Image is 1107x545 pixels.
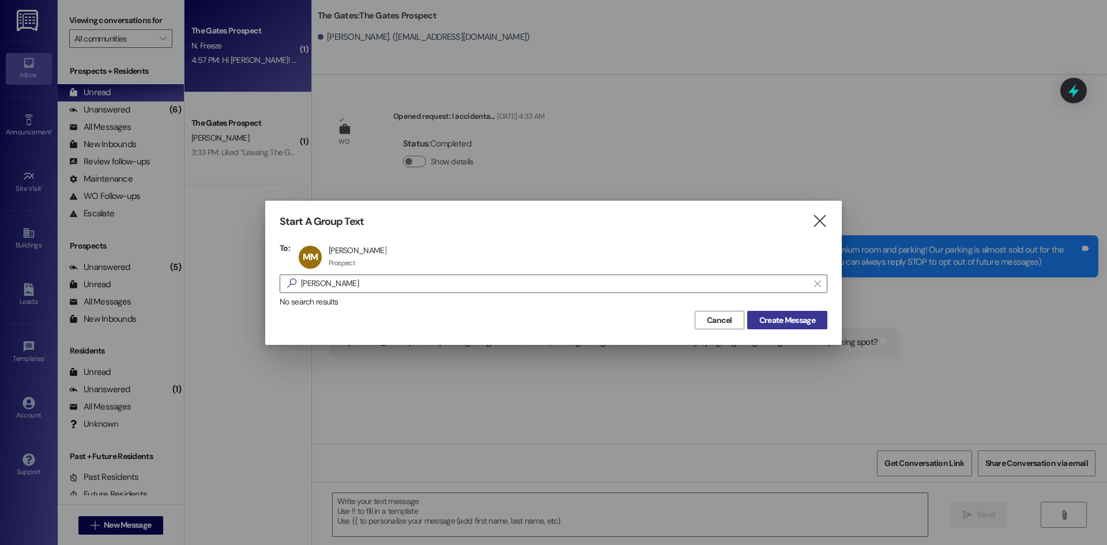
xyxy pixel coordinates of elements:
button: Clear text [808,275,827,292]
i:  [283,277,301,290]
button: Create Message [747,311,827,329]
span: Create Message [759,314,815,326]
i:  [812,215,827,227]
div: Prospect [329,258,355,268]
h3: To: [280,243,290,253]
button: Cancel [695,311,744,329]
i:  [814,279,820,288]
div: No search results [280,296,827,308]
span: MM [303,251,318,263]
h3: Start A Group Text [280,215,364,228]
input: Search for any contact or apartment [301,276,808,292]
span: Cancel [707,314,732,326]
div: [PERSON_NAME] [329,245,386,255]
